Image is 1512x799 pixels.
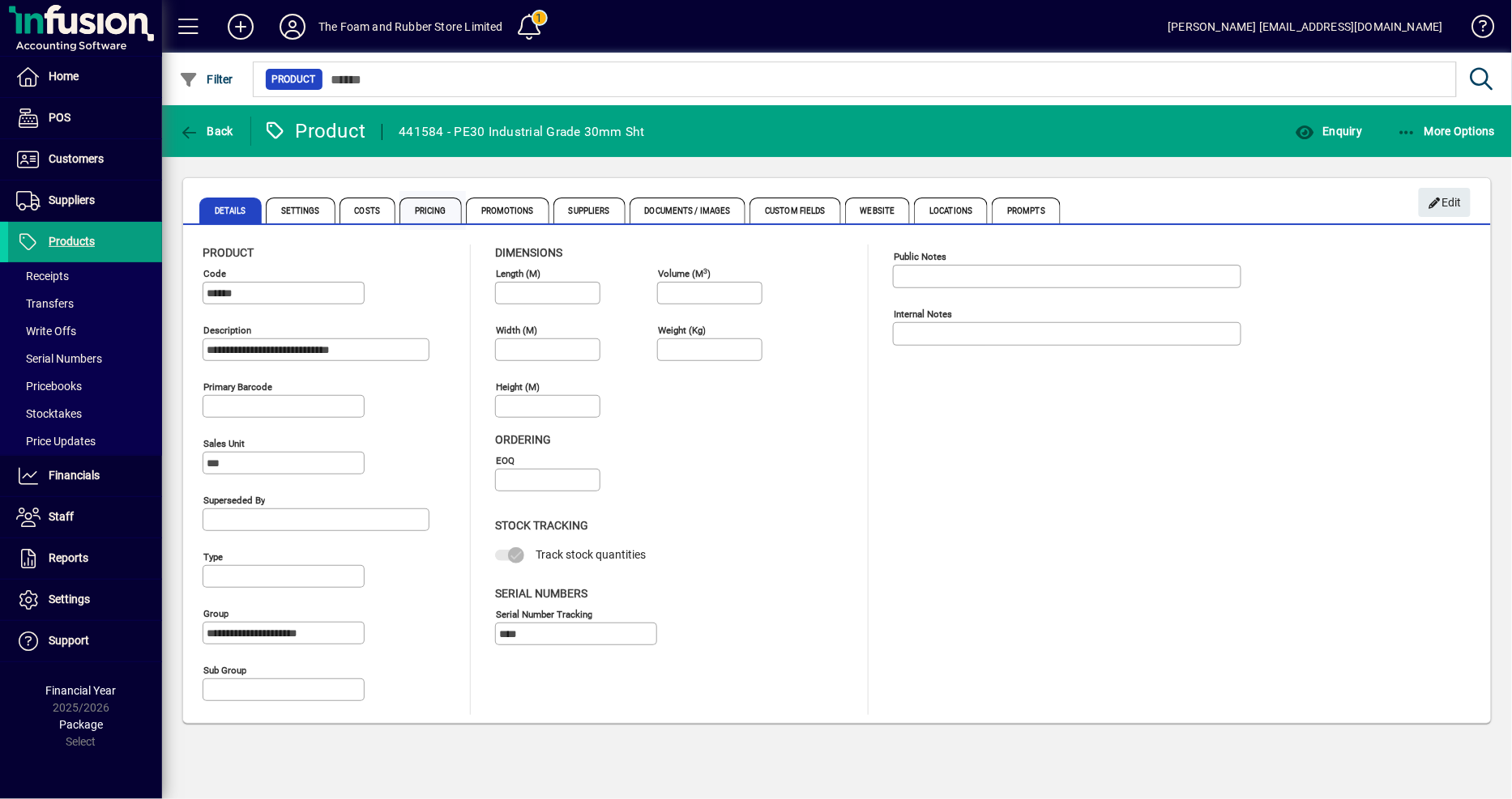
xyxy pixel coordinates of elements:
span: Back [179,125,233,138]
button: More Options [1393,117,1500,146]
span: Documents / Images [630,198,746,223]
span: Products [49,235,95,248]
div: The Foam and Rubber Store Limited [318,14,503,40]
span: Locations [914,198,988,223]
mat-label: Sub group [203,665,246,676]
span: Customers [49,152,104,165]
div: [PERSON_NAME] [EMAIL_ADDRESS][DOMAIN_NAME] [1168,14,1443,40]
span: Website [845,198,911,223]
span: Product [272,71,316,87]
a: Support [8,621,162,661]
a: Serial Numbers [8,345,162,372]
div: 441584 - PE30 Industrial Grade 30mm Sht [399,119,645,145]
a: Settings [8,580,162,620]
span: Product [203,246,254,259]
a: Write Offs [8,317,162,345]
span: Enquiry [1295,125,1362,138]
span: Write Offs [16,325,76,338]
a: POS [8,98,162,138]
a: Financials [8,456,162,496]
span: Edit [1428,189,1463,216]
span: Financial Year [46,684,117,697]
a: Transfers [8,290,162,317]
mat-label: Height (m) [496,381,540,393]
span: Settings [49,593,90,606]
mat-label: Group [203,608,229,619]
a: Customers [8,139,162,180]
span: Custom Fields [750,198,840,223]
mat-label: Serial Number tracking [496,608,592,619]
button: Add [215,12,267,41]
span: Serial Numbers [495,587,587,600]
span: POS [49,111,70,124]
sup: 3 [703,266,707,274]
app-page-header-button: Back [162,117,251,146]
mat-label: Public Notes [894,251,946,262]
span: Filter [179,73,233,86]
span: Package [59,718,103,731]
a: Pricebooks [8,372,162,400]
button: Edit [1419,188,1471,217]
a: Staff [8,497,162,538]
span: Reports [49,551,88,564]
span: Receipts [16,270,69,283]
mat-label: Primary barcode [203,381,272,393]
span: Settings [266,198,335,223]
span: Costs [340,198,396,223]
a: Home [8,57,162,97]
button: Profile [267,12,318,41]
span: Suppliers [49,193,95,206]
span: Suppliers [553,198,626,223]
span: More Options [1397,125,1496,138]
span: Track stock quantities [536,548,646,561]
mat-label: Internal Notes [894,308,952,320]
span: Dimensions [495,246,562,259]
span: Pricebooks [16,380,82,393]
span: Stock Tracking [495,519,588,532]
span: Serial Numbers [16,352,102,365]
span: Transfers [16,297,74,310]
span: Details [199,198,262,223]
mat-label: Length (m) [496,268,540,279]
span: Staff [49,510,74,523]
a: Receipts [8,262,162,290]
mat-label: EOQ [496,455,515,466]
mat-label: Volume (m ) [658,268,711,279]
div: Product [263,118,366,144]
span: Price Updates [16,435,96,448]
mat-label: Type [203,551,223,563]
mat-label: Width (m) [496,325,537,336]
mat-label: Superseded by [203,495,265,506]
a: Reports [8,538,162,579]
span: Promotions [466,198,549,223]
mat-label: Weight (Kg) [658,325,706,336]
a: Knowledge Base [1459,3,1492,56]
button: Back [175,117,237,146]
mat-label: Code [203,268,226,279]
a: Price Updates [8,427,162,455]
a: Suppliers [8,181,162,221]
button: Filter [175,65,237,94]
span: Ordering [495,433,551,446]
span: Prompts [992,198,1061,223]
mat-label: Description [203,325,251,336]
span: Home [49,70,79,83]
mat-label: Sales unit [203,438,245,449]
span: Financials [49,469,100,482]
span: Stocktakes [16,407,82,420]
span: Support [49,634,89,647]
a: Stocktakes [8,400,162,427]
button: Enquiry [1291,117,1366,146]
span: Pricing [399,198,462,223]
